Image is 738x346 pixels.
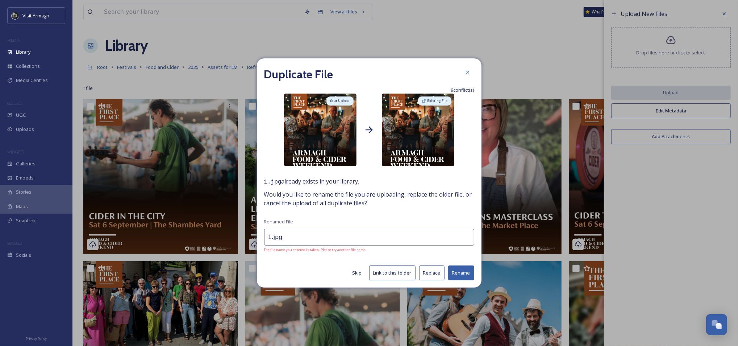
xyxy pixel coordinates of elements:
span: Your Upload [330,98,350,103]
span: Uploads [16,126,34,133]
a: Existing File [417,95,453,106]
span: Collections [16,63,40,70]
span: Renamed File [264,218,293,225]
button: Link to this folder [369,265,416,280]
a: Privacy Policy [26,334,47,342]
span: Media Centres [16,77,48,84]
span: Embeds [16,174,34,181]
span: MEDIA [7,37,20,43]
button: Replace [419,265,445,280]
span: Privacy Policy [26,336,47,341]
button: Rename [448,265,474,280]
img: THE-FIRST-PLACE-VISIT-ARMAGH.COM-BLACK.jpg [12,12,19,19]
img: 680b2e6f-7296-45cf-888a-d2435cda2e1e.jpg [382,94,454,222]
span: The file name you entered is taken. Please try another file name. [264,247,474,252]
span: SOCIALS [7,240,22,246]
h2: Duplicate File [264,66,333,83]
span: already exists in your library. [264,177,474,186]
span: 9 conflict(s) [451,87,474,94]
input: My file [264,229,474,246]
span: Would you like to rename the file you are uploading, replace the older file, or cancel the upload... [264,190,474,207]
span: Galleries [16,160,36,167]
kbd: 1.jpg [264,179,282,185]
span: Socials [16,252,31,259]
button: Skip [349,266,366,280]
span: Library [16,49,30,55]
span: Visit Armagh [22,12,49,19]
span: SnapLink [16,217,36,224]
span: Stories [16,189,32,195]
span: Existing File [428,98,448,103]
span: UGC [16,112,26,119]
span: WIDGETS [7,149,24,155]
button: Open Chat [706,314,727,335]
span: Maps [16,203,28,210]
span: COLLECT [7,100,23,106]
